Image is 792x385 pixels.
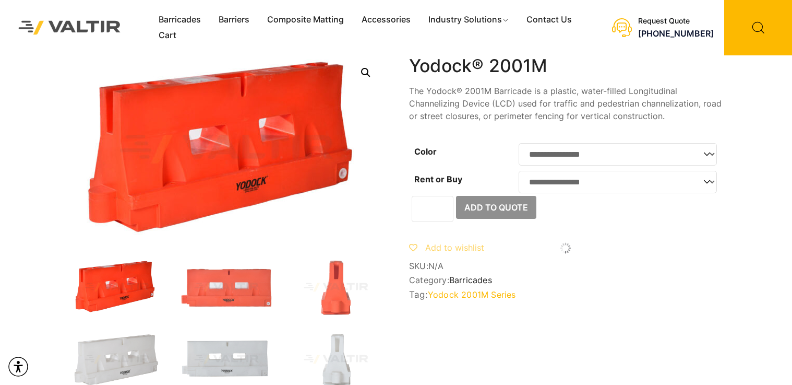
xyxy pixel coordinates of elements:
a: Composite Matting [258,12,353,28]
a: Industry Solutions [419,12,518,28]
a: Yodock 2001M Series [428,289,516,300]
input: Product quantity [412,196,453,222]
img: 2001M_Org_Side.jpg [289,259,383,316]
a: Cart [150,28,185,43]
span: Tag: [409,289,722,300]
span: N/A [428,261,444,271]
label: Rent or Buy [414,174,462,184]
img: 2001M_Org_3Q.jpg [70,259,164,316]
img: Valtir Rentals [8,10,131,45]
img: 2001M_Org_Front.jpg [179,259,273,316]
h1: Yodock® 2001M [409,55,722,77]
span: SKU: [409,261,722,271]
a: Barricades [150,12,210,28]
p: The Yodock® 2001M Barricade is a plastic, water-filled Longitudinal Channelizing Device (LCD) use... [409,85,722,122]
div: Request Quote [638,17,714,26]
a: Barricades [449,275,492,285]
span: Category: [409,275,722,285]
label: Color [414,146,437,157]
a: Accessories [353,12,419,28]
a: [PHONE_NUMBER] [638,28,714,39]
a: Barriers [210,12,258,28]
button: Add to Quote [456,196,536,219]
a: Contact Us [518,12,581,28]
